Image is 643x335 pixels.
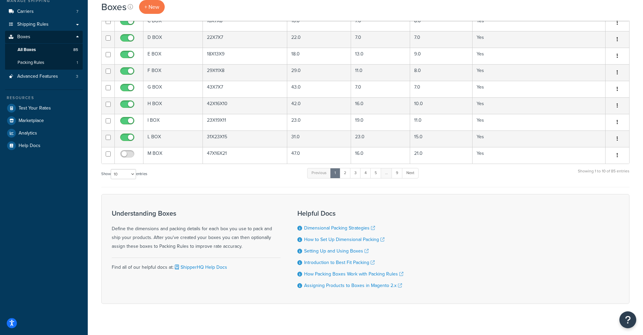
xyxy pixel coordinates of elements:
[473,147,606,164] td: Yes
[17,9,34,15] span: Carriers
[410,48,473,64] td: 9.0
[17,22,49,27] span: Shipping Rules
[203,114,288,130] td: 23X19X11
[203,97,288,114] td: 42X16X10
[5,18,83,31] a: Shipping Rules
[410,64,473,81] td: 8.0
[304,259,375,266] a: Introduction to Best Fit Packing
[5,70,83,83] li: Advanced Features
[112,210,280,251] div: Define the dimensions and packing details for each box you use to pack and ship your products. Af...
[173,264,227,271] a: ShipperHQ Help Docs
[351,114,410,130] td: 19.0
[473,64,606,81] td: Yes
[143,147,203,164] td: M BOX
[287,64,351,81] td: 29.0
[578,167,629,182] div: Showing 1 to 10 of 85 entries
[351,97,410,114] td: 16.0
[410,97,473,114] td: 10.0
[18,47,36,53] span: All Boxes
[473,15,606,31] td: Yes
[410,31,473,48] td: 7.0
[143,64,203,81] td: F BOX
[287,130,351,147] td: 31.0
[73,47,78,53] span: 85
[143,81,203,97] td: G BOX
[410,147,473,164] td: 21.0
[350,168,361,178] a: 3
[5,95,83,101] div: Resources
[203,64,288,81] td: 29X11X8
[473,97,606,114] td: Yes
[18,60,44,66] span: Packing Rules
[143,48,203,64] td: E BOX
[143,114,203,130] td: I BOX
[410,81,473,97] td: 7.0
[351,48,410,64] td: 13.0
[297,210,403,217] h3: Helpful Docs
[392,168,403,178] a: 9
[473,31,606,48] td: Yes
[5,56,83,69] a: Packing Rules 1
[5,5,83,18] a: Carriers 7
[304,247,369,255] a: Setting Up and Using Boxes
[101,0,127,14] h1: Boxes
[5,127,83,139] a: Analytics
[381,168,392,178] a: …
[473,81,606,97] td: Yes
[143,31,203,48] td: D BOX
[203,31,288,48] td: 22X7X7
[5,70,83,83] a: Advanced Features 3
[143,130,203,147] td: L BOX
[402,168,419,178] a: Next
[304,282,402,289] a: Assigning Products to Boxes in Magento 2.x
[5,56,83,69] li: Packing Rules
[351,147,410,164] td: 16.0
[370,168,381,178] a: 5
[76,9,78,15] span: 7
[5,44,83,56] li: All Boxes
[360,168,371,178] a: 4
[473,114,606,130] td: Yes
[5,31,83,69] li: Boxes
[17,74,58,79] span: Advanced Features
[410,130,473,147] td: 15.0
[5,140,83,152] a: Help Docs
[203,48,288,64] td: 18X13X9
[304,236,384,243] a: How to Set Up Dimensional Packing
[619,311,636,328] button: Open Resource Center
[112,210,280,217] h3: Understanding Boxes
[287,15,351,31] td: 16.0
[351,81,410,97] td: 7.0
[330,168,340,178] a: 1
[351,15,410,31] td: 7.0
[143,97,203,114] td: H BOX
[287,147,351,164] td: 47.0
[307,168,331,178] a: Previous
[19,130,37,136] span: Analytics
[203,147,288,164] td: 47X16X21
[143,15,203,31] td: C BOX
[351,130,410,147] td: 23.0
[5,102,83,114] a: Test Your Rates
[19,118,44,124] span: Marketplace
[287,114,351,130] td: 23.0
[76,74,78,79] span: 3
[144,3,159,11] span: + New
[17,34,30,40] span: Boxes
[410,114,473,130] td: 11.0
[203,130,288,147] td: 31X23X15
[19,143,41,149] span: Help Docs
[287,48,351,64] td: 18.0
[5,31,83,43] a: Boxes
[5,115,83,127] a: Marketplace
[19,105,51,111] span: Test Your Rates
[351,64,410,81] td: 11.0
[340,168,351,178] a: 2
[111,169,136,179] select: Showentries
[473,130,606,147] td: Yes
[304,270,403,278] a: How Packing Boxes Work with Packing Rules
